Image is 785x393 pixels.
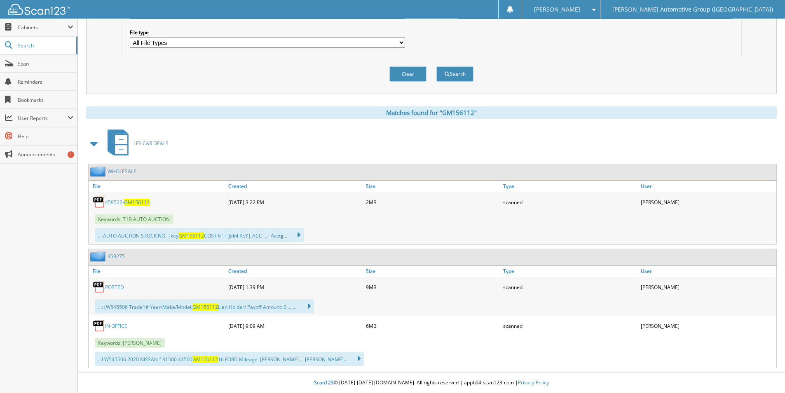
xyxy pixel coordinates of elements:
span: LFS CAR DEALS [134,140,169,147]
span: GM156112 [178,232,204,239]
div: Matches found for "GM156112" [86,106,777,119]
span: GM156112 [124,199,150,206]
button: Clear [389,66,426,82]
img: PDF.png [93,320,105,332]
a: Type [501,181,639,192]
span: Reminders [18,78,73,85]
span: Bookmarks [18,96,73,104]
a: File [89,181,226,192]
a: 459522-GM156112 [105,199,150,206]
a: Created [226,266,364,277]
a: Type [501,266,639,277]
span: Announcements [18,151,73,158]
a: Size [364,181,501,192]
a: User [639,266,776,277]
div: 1 [68,151,74,158]
div: [PERSON_NAME] [639,194,776,210]
a: WHOLESALE [108,168,136,175]
span: Help [18,133,73,140]
span: GM156112 [192,356,218,363]
div: scanned [501,318,639,334]
div: 6MB [364,318,501,334]
a: Privacy Policy [518,379,549,386]
span: Keywords: [PERSON_NAME] [95,338,165,348]
span: [PERSON_NAME] [534,7,580,12]
div: scanned [501,194,639,210]
a: LFS CAR DEALS [103,127,169,160]
div: [PERSON_NAME] [639,279,776,295]
a: Created [226,181,364,192]
div: [DATE] 1:39 PM [226,279,364,295]
img: PDF.png [93,196,105,208]
a: IN OFFICE [105,322,127,329]
div: © [DATE]-[DATE] [DOMAIN_NAME]. All rights reserved | appb04-scan123-com | [78,373,785,393]
img: scan123-logo-white.svg [8,4,70,15]
div: [DATE] 3:22 PM [226,194,364,210]
button: Search [436,66,473,82]
div: ...: (W545506 Trade1# Year/Make/Model: Lien Holder/ Payoff Amount: 0 ... ,... [95,299,314,313]
span: Scan123 [314,379,334,386]
span: User Reports [18,115,68,122]
span: Cabinets [18,24,68,31]
div: [PERSON_NAME] [639,318,776,334]
img: PDF.png [93,281,105,293]
span: Scan [18,60,73,67]
span: GM156112 [192,304,218,311]
div: ...LW545506 2020 NISSAN ° 31500 41500 16 FORD Mileage: [PERSON_NAME] ... [PERSON_NAME]... [95,352,364,366]
a: POSTED [105,284,124,291]
a: User [639,181,776,192]
span: Keywords: 71B AUTO AUCTION [95,214,173,224]
label: File type [130,29,405,36]
a: File [89,266,226,277]
a: Size [364,266,501,277]
a: 459275 [108,253,125,260]
span: Search [18,42,72,49]
div: ... AUTO AUCTION STOCK NO. |key COST 6 ' Tijeinl KEY| ACC ... : Acctg... [95,228,304,242]
div: [DATE] 9:09 AM [226,318,364,334]
img: folder2.png [90,251,108,261]
div: 2MB [364,194,501,210]
div: scanned [501,279,639,295]
img: folder2.png [90,166,108,176]
div: 9MB [364,279,501,295]
span: [PERSON_NAME] Automotive Group ([GEOGRAPHIC_DATA]) [612,7,773,12]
